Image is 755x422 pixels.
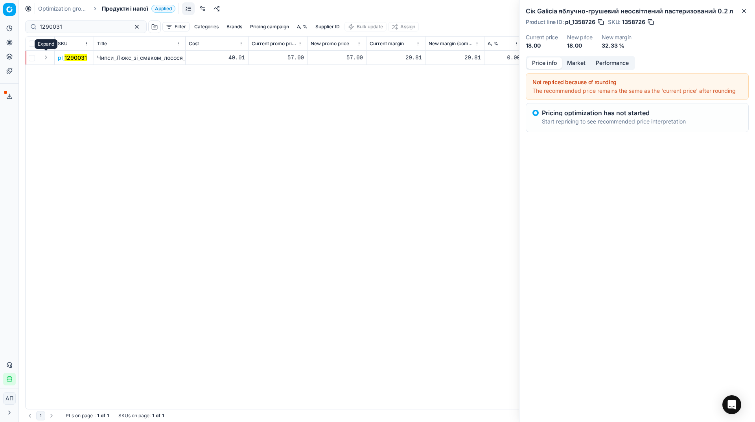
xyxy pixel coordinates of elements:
div: The recommended price remains the same as the 'current price' after rounding [532,87,742,95]
button: Supplier ID [312,22,343,31]
span: Title [97,41,107,47]
div: 29.81 [370,54,422,62]
button: Assign [388,22,419,31]
strong: of [101,413,105,419]
span: SKU : [608,19,621,25]
button: Filter [162,22,190,31]
span: Продукти і напої [102,5,148,13]
span: 1358726 [622,18,645,26]
span: Δ, % [488,41,498,47]
strong: 1 [152,413,154,419]
span: Product line ID : [526,19,563,25]
span: Current promo price [252,41,296,47]
dd: 18.00 [526,42,558,50]
button: Expand all [41,39,51,48]
strong: 1 [97,413,99,419]
span: Cost [189,41,199,47]
div: 57.00 [311,54,363,62]
strong: of [156,413,160,419]
button: АП [3,392,16,405]
span: АП [4,393,15,404]
button: Δ, % [294,22,311,31]
div: Expand [35,39,57,49]
div: 40.01 [189,54,245,62]
button: 1 [36,411,45,420]
mark: 1290031 [64,54,87,61]
div: : [66,413,109,419]
span: Current margin [370,41,404,47]
button: Expand [41,53,51,62]
div: 57.00 [252,54,304,62]
dd: 32.33 % [602,42,632,50]
dt: New price [567,35,592,40]
dt: New margin [602,35,632,40]
div: 0.00 [488,54,520,62]
nav: pagination [25,411,56,420]
button: Categories [191,22,222,31]
dt: Current price [526,35,558,40]
h2: Сік Galicia яблучно-грушевий неосвітлений пастеризований 0.2 л [526,6,749,16]
strong: 1 [162,413,164,419]
button: pl_1290031 [58,54,87,62]
button: Performance [591,57,634,69]
span: PLs on page [66,413,93,419]
div: 29.81 [429,54,481,62]
span: SKU [58,41,68,47]
strong: 1 [107,413,109,419]
button: Brands [223,22,245,31]
button: Go to next page [47,411,56,420]
span: Чипси_Люкс_зі_смаком_лосося_у_вершках_125_г [97,54,229,61]
p: Start repricing to see recommended price interpretation [542,118,686,125]
span: pl_ [58,54,87,62]
span: New margin (common), % [429,41,473,47]
button: Pricing campaign [247,22,292,31]
div: Open Intercom Messenger [722,395,741,414]
a: Optimization groups [38,5,88,13]
button: Price info [527,57,562,69]
dd: 18.00 [567,42,592,50]
span: pl_1358726 [565,18,595,26]
div: Not repriced because of rounding [532,78,742,86]
button: Bulk update [344,22,387,31]
span: Продукти і напоїApplied [102,5,175,13]
p: Pricing optimization has not started [542,110,686,116]
span: SKUs on page : [118,413,151,419]
span: Applied [151,5,175,13]
span: New promo price [311,41,349,47]
input: Search by SKU or title [40,23,126,31]
nav: breadcrumb [38,5,175,13]
button: Go to previous page [25,411,35,420]
button: Market [562,57,591,69]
